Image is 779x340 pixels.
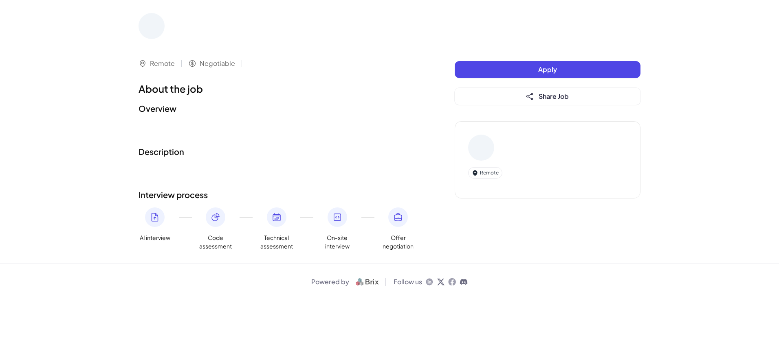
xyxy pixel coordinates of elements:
[455,88,640,105] button: Share Job
[140,233,170,242] span: AI interview
[321,233,354,251] span: On-site interview
[139,81,422,96] h1: About the job
[352,277,382,287] img: logo
[394,277,422,287] span: Follow us
[139,189,422,201] h2: Interview process
[260,233,293,251] span: Technical assessment
[311,277,349,287] span: Powered by
[468,167,502,179] div: Remote
[200,59,235,68] span: Negotiable
[150,59,175,68] span: Remote
[539,92,569,100] span: Share Job
[455,61,640,78] button: Apply
[139,102,422,115] h2: Overview
[382,233,414,251] span: Offer negotiation
[199,233,232,251] span: Code assessment
[538,65,557,74] span: Apply
[139,146,422,158] h2: Description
